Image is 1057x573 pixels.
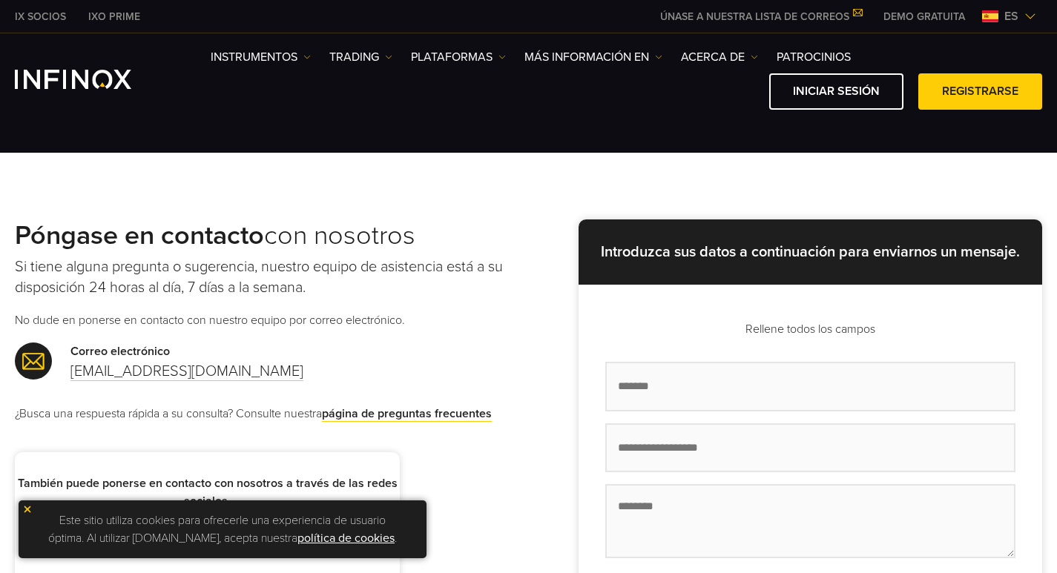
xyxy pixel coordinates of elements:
[22,504,33,514] img: yellow close icon
[329,48,392,66] a: TRADING
[601,243,1020,261] strong: Introduzca sus datos a continuación para enviarnos un mensaje.
[15,311,529,329] p: No dude en ponerse en contacto con nuestro equipo por correo electrónico.
[15,219,529,252] h2: con nosotros
[769,73,903,110] a: Iniciar sesión
[4,9,77,24] a: INFINOX
[26,508,419,551] p: Este sitio utiliza cookies para ofrecerle una experiencia de usuario óptima. Al utilizar [DOMAIN_...
[998,7,1024,25] span: es
[605,320,1015,338] p: Rellene todos los campos
[649,10,872,23] a: ÚNASE A NUESTRA LISTA DE CORREOS
[872,9,976,24] a: INFINOX MENU
[777,48,851,66] a: Patrocinios
[211,48,311,66] a: Instrumentos
[322,406,492,422] a: página de preguntas frecuentes
[411,48,506,66] a: PLATAFORMAS
[15,405,529,423] p: ¿Busca una respuesta rápida a su consulta? Consulte nuestra
[70,362,303,381] a: [EMAIL_ADDRESS][DOMAIN_NAME]
[77,9,151,24] a: INFINOX
[15,219,264,251] strong: Póngase en contacto
[681,48,758,66] a: ACERCA DE
[918,73,1042,110] a: Registrarse
[70,344,170,359] strong: Correo electrónico
[15,70,166,89] a: INFINOX Logo
[15,256,529,298] p: Si tiene alguna pregunta o sugerencia, nuestro equipo de asistencia está a su disposición 24 hora...
[524,48,662,66] a: Más información en
[18,476,398,509] strong: También puede ponerse en contacto con nosotros a través de las redes sociales.
[297,531,395,546] a: política de cookies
